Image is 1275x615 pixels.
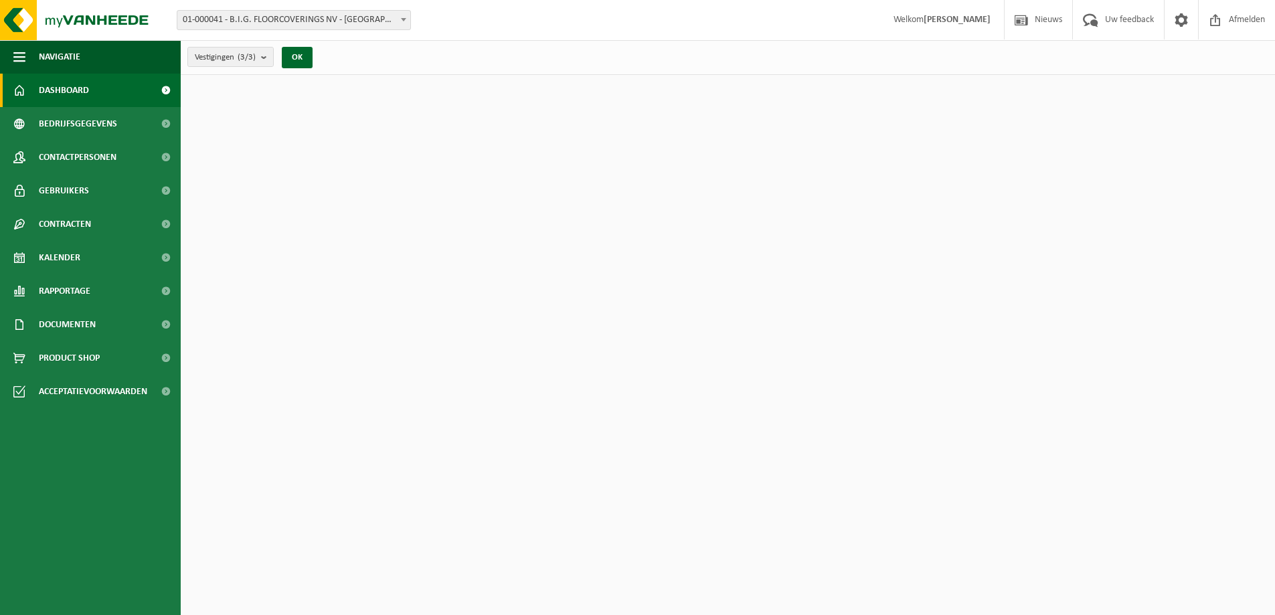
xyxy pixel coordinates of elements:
span: 01-000041 - B.I.G. FLOORCOVERINGS NV - WIELSBEKE [177,10,411,30]
span: Bedrijfsgegevens [39,107,117,141]
span: Contactpersonen [39,141,116,174]
span: Navigatie [39,40,80,74]
count: (3/3) [238,53,256,62]
span: Documenten [39,308,96,341]
span: Rapportage [39,274,90,308]
span: 01-000041 - B.I.G. FLOORCOVERINGS NV - WIELSBEKE [177,11,410,29]
span: Product Shop [39,341,100,375]
span: Kalender [39,241,80,274]
span: Acceptatievoorwaarden [39,375,147,408]
strong: [PERSON_NAME] [924,15,991,25]
span: Contracten [39,207,91,241]
span: Gebruikers [39,174,89,207]
button: OK [282,47,313,68]
span: Dashboard [39,74,89,107]
button: Vestigingen(3/3) [187,47,274,67]
span: Vestigingen [195,48,256,68]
